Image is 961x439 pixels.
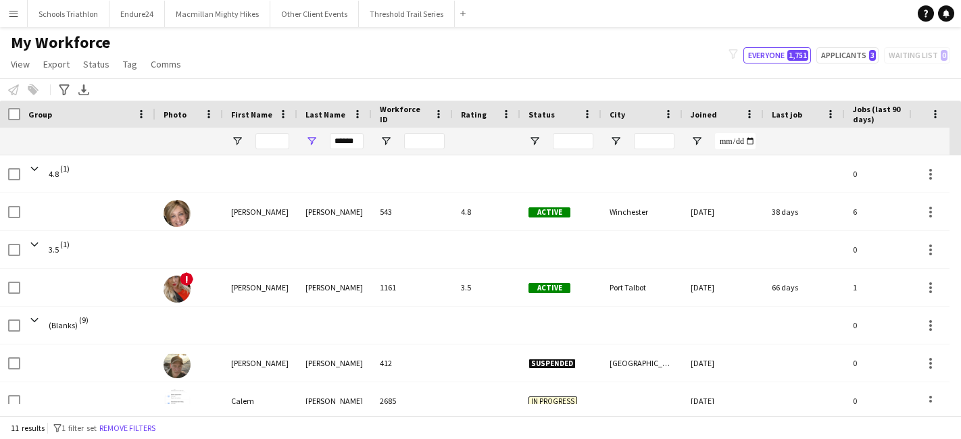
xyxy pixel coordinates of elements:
[764,193,845,230] div: 38 days
[231,109,272,120] span: First Name
[372,269,453,306] div: 1161
[610,109,625,120] span: City
[151,58,181,70] span: Comms
[60,231,70,257] span: (1)
[380,135,392,147] button: Open Filter Menu
[683,269,764,306] div: [DATE]
[165,1,270,27] button: Macmillan Mighty Hikes
[691,109,717,120] span: Joined
[223,269,297,306] div: [PERSON_NAME]
[297,193,372,230] div: [PERSON_NAME]
[528,207,570,217] span: Active
[28,109,52,120] span: Group
[380,104,428,124] span: Workforce ID
[359,1,455,27] button: Threshold Trail Series
[61,423,97,433] span: 1 filter set
[845,269,933,306] div: 1
[60,155,70,182] span: (1)
[528,359,576,369] span: Suspended
[28,1,109,27] button: Schools Triathlon
[255,133,289,149] input: First Name Filter Input
[601,344,683,382] div: [GEOGRAPHIC_DATA]
[683,382,764,419] div: [DATE]
[78,55,115,73] a: Status
[853,104,908,124] span: Jobs (last 90 days)
[76,82,92,98] app-action-btn: Export XLSX
[297,382,372,419] div: [PERSON_NAME]
[453,193,520,230] div: 4.8
[297,344,372,382] div: [PERSON_NAME]
[683,344,764,382] div: [DATE]
[5,55,35,73] a: View
[109,1,165,27] button: Endure24
[118,55,143,73] a: Tag
[691,135,703,147] button: Open Filter Menu
[610,135,622,147] button: Open Filter Menu
[372,344,453,382] div: 412
[180,272,193,286] span: !
[404,133,445,149] input: Workforce ID Filter Input
[164,389,191,416] img: Calem Lewis-Thomas
[845,155,933,192] div: 0
[56,82,72,98] app-action-btn: Advanced filters
[528,135,541,147] button: Open Filter Menu
[305,135,318,147] button: Open Filter Menu
[683,193,764,230] div: [DATE]
[787,50,808,61] span: 1,751
[715,133,756,149] input: Joined Filter Input
[869,50,876,61] span: 3
[845,231,933,268] div: 0
[11,32,110,53] span: My Workforce
[634,133,674,149] input: City Filter Input
[330,133,364,149] input: Last Name Filter Input
[223,382,297,419] div: Calem
[845,382,933,419] div: 0
[743,47,811,63] button: Everyone1,751
[453,269,520,306] div: 3.5
[845,307,933,344] div: 0
[223,193,297,230] div: [PERSON_NAME]
[601,269,683,306] div: Port Talbot
[601,193,683,230] div: Winchester
[164,109,187,120] span: Photo
[145,55,187,73] a: Comms
[764,269,845,306] div: 66 days
[372,193,453,230] div: 543
[553,133,593,149] input: Status Filter Input
[372,382,453,419] div: 2685
[123,58,137,70] span: Tag
[79,307,89,333] span: (9)
[305,109,345,120] span: Last Name
[297,269,372,306] div: [PERSON_NAME]
[845,193,933,230] div: 6
[97,421,158,436] button: Remove filters
[231,135,243,147] button: Open Filter Menu
[49,307,78,344] span: (Blanks)
[164,276,191,303] img: Shelley Thomas
[270,1,359,27] button: Other Client Events
[49,155,59,193] span: 4.8
[772,109,802,120] span: Last job
[461,109,487,120] span: Rating
[164,200,191,227] img: Natasha Thomas
[38,55,75,73] a: Export
[164,351,191,378] img: Anthony Thomas
[43,58,70,70] span: Export
[528,283,570,293] span: Active
[845,344,933,382] div: 0
[49,231,59,269] span: 3.5
[816,47,879,63] button: Applicants3
[83,58,109,70] span: Status
[528,109,555,120] span: Status
[528,396,577,407] span: In progress
[11,58,30,70] span: View
[223,344,297,382] div: [PERSON_NAME]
